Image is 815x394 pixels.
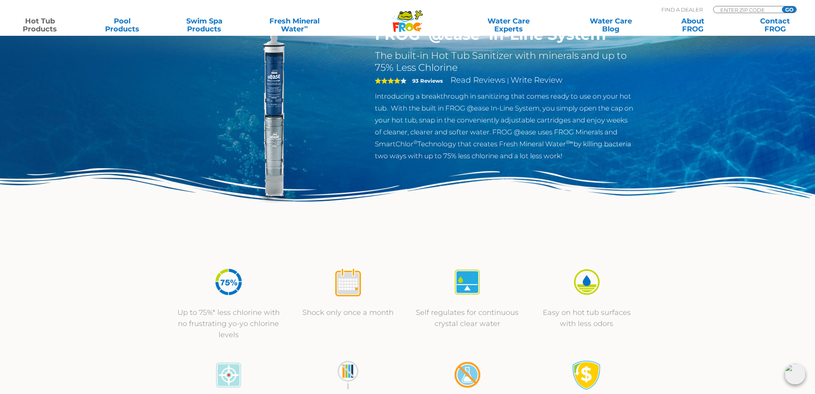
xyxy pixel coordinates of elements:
a: ContactFROG [743,17,807,33]
p: Up to 75%* less chlorine with no frustrating yo-yo chlorine levels [177,307,280,340]
p: Self regulates for continuous crystal clear water [415,307,519,329]
img: no-constant-monitoring1 [333,360,363,390]
p: Shock only once a month [296,307,400,318]
sup: ®∞ [566,139,573,145]
img: icon-atease-shock-once [333,267,363,297]
img: Satisfaction Guarantee Icon [572,360,602,390]
p: Introducing a breakthrough in sanitizing that comes ready to use on your hot tub. With the built ... [375,90,635,162]
a: Hot TubProducts [8,17,72,33]
img: icon-atease-color-match [214,360,244,390]
a: AboutFROG [661,17,725,33]
a: PoolProducts [90,17,154,33]
span: 4 [375,78,400,84]
input: GO [782,6,796,13]
a: Fresh MineralWater∞ [255,17,335,33]
input: Zip Code Form [719,6,773,13]
img: icon-atease-75percent-less [214,267,244,297]
img: inline-system.png [181,25,363,208]
a: Read Reviews [450,75,505,85]
a: Water CareBlog [579,17,643,33]
p: Easy on hot tub surfaces with less odors [535,307,638,329]
a: Swim SpaProducts [172,17,236,33]
img: icon-atease-self-regulates [452,267,482,297]
sup: ® [420,23,429,37]
a: Water CareExperts [456,17,560,33]
span: | [507,77,509,84]
sup: ® [480,23,489,37]
img: no-mixing1 [452,360,482,390]
img: icon-atease-easy-on [572,267,602,297]
strong: 93 Reviews [412,78,443,84]
sup: ® [413,139,417,145]
img: openIcon [785,364,805,384]
a: Write Review [511,75,562,85]
h2: The built-in Hot Tub Sanitizer with minerals and up to 75% Less Chlorine [375,50,635,74]
sup: ∞ [304,23,308,30]
p: Find A Dealer [661,6,703,13]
